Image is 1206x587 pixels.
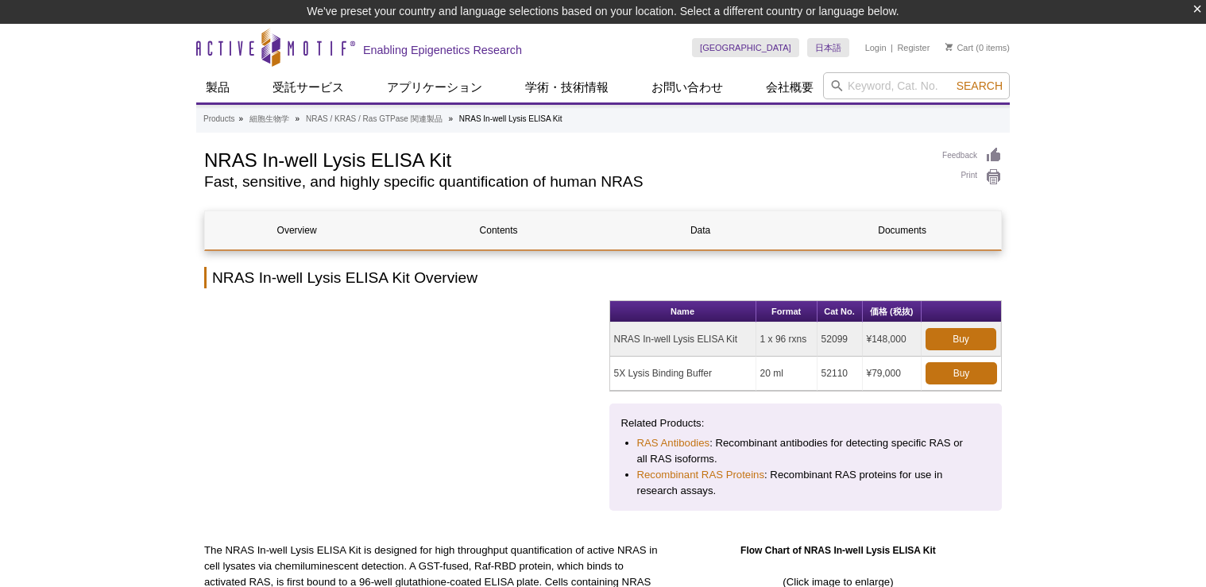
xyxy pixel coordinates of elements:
[204,175,926,189] h2: Fast, sensitive, and highly specific quantification of human NRAS
[459,114,562,123] li: NRAS In-well Lysis ELISA Kit
[610,301,756,322] th: Name
[637,435,710,451] a: RAS Antibodies
[621,415,991,431] p: Related Products:
[818,357,863,391] td: 52110
[863,301,922,322] th: 価格 (税抜)
[818,301,863,322] th: Cat No.
[957,79,1003,92] span: Search
[942,147,1002,164] a: Feedback
[945,43,953,51] img: Your Cart
[263,72,354,102] a: 受託サービス
[926,362,997,384] a: Buy
[516,72,618,102] a: 学術・技術情報
[756,357,818,391] td: 20 ml
[926,328,996,350] a: Buy
[238,114,243,123] li: »
[448,114,453,123] li: »
[740,545,936,556] strong: Flow Chart of NRAS In-well Lysis ELISA Kit
[692,38,799,57] a: [GEOGRAPHIC_DATA]
[863,357,922,391] td: ¥79,000
[609,211,792,249] a: Data
[377,72,492,102] a: アプリケーション
[306,112,443,126] a: NRAS / KRAS / Ras GTPase 関連製品
[637,467,975,499] li: : Recombinant RAS proteins for use in research assays.
[756,72,823,102] a: 会社概要
[823,72,1010,99] input: Keyword, Cat. No.
[897,42,930,53] a: Register
[610,357,756,391] td: 5X Lysis Binding Buffer
[810,211,994,249] a: Documents
[204,147,926,171] h1: NRAS In-well Lysis ELISA Kit
[637,435,975,467] li: : Recombinant antibodies for detecting specific RAS or all RAS isoforms.
[756,301,818,322] th: Format
[249,112,289,126] a: 細胞生物学
[807,38,849,57] a: 日本語
[610,322,756,357] td: NRAS In-well Lysis ELISA Kit
[196,72,239,102] a: 製品
[642,72,732,102] a: お問い合わせ
[863,322,922,357] td: ¥148,000
[204,267,1002,288] h2: NRAS In-well Lysis ELISA Kit Overview
[945,38,1010,57] li: (0 items)
[865,42,887,53] a: Login
[945,42,973,53] a: Cart
[296,114,300,123] li: »
[407,211,590,249] a: Contents
[756,322,818,357] td: 1 x 96 rxns
[203,112,234,126] a: Products
[942,168,1002,186] a: Print
[637,467,765,483] a: Recombinant RAS Proteins
[891,38,893,57] li: |
[952,79,1007,93] button: Search
[363,43,522,57] h2: Enabling Epigenetics Research
[205,211,388,249] a: Overview
[818,322,863,357] td: 52099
